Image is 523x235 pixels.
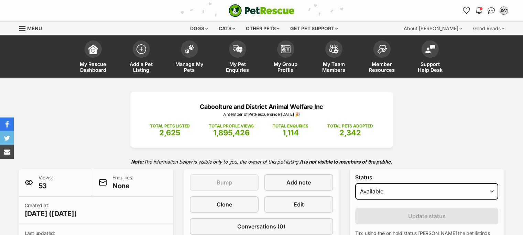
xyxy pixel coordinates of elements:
a: Manage My Pets [165,37,214,78]
a: Conversations (0) [190,218,333,235]
div: About [PERSON_NAME] [399,22,467,35]
button: Notifications [473,5,484,16]
img: John Patterson profile pic [500,7,507,14]
p: Caboolture and District Animal Welfare Inc [141,102,383,111]
span: Update status [408,212,446,220]
img: add-pet-listing-icon-0afa8454b4691262ce3f59096e99ab1cd57d4a30225e0717b998d2c9b9846f56.svg [137,44,146,54]
img: member-resources-icon-8e73f808a243e03378d46382f2149f9095a855e16c252ad45f914b54edf8863c.svg [377,45,387,54]
div: Good Reads [468,22,509,35]
span: 2,625 [159,128,181,137]
span: [DATE] ([DATE]) [25,209,77,219]
span: Add a Pet Listing [126,61,157,73]
div: Get pet support [285,22,343,35]
a: My Rescue Dashboard [69,37,117,78]
img: team-members-icon-5396bd8760b3fe7c0b43da4ab00e1e3bb1a5d9ba89233759b79545d2d3fc5d0d.svg [329,45,339,54]
span: 2,342 [339,128,361,137]
p: Created at: [25,202,77,219]
a: My Pet Enquiries [214,37,262,78]
span: 1,114 [283,128,299,137]
img: logo-cat-932fe2b9b8326f06289b0f2fb663e598f794de774fb13d1741a6617ecf9a85b4.svg [229,4,295,17]
ul: Account quick links [461,5,509,16]
p: TOTAL PROFILE VIEWS [209,123,254,129]
span: Support Help Desk [415,61,446,73]
a: PetRescue [229,4,295,17]
a: Conversations [486,5,497,16]
p: TOTAL PETS ADOPTED [327,123,373,129]
a: Favourites [461,5,472,16]
a: Clone [190,196,259,213]
p: Views: [39,174,53,191]
img: help-desk-icon-fdf02630f3aa405de69fd3d07c3f3aa587a6932b1a1747fa1d2bba05be0121f9.svg [425,45,435,53]
img: pet-enquiries-icon-7e3ad2cf08bfb03b45e93fb7055b45f3efa6380592205ae92323e6603595dc1f.svg [233,45,242,53]
strong: Note: [131,159,144,165]
span: Bump [217,178,232,187]
span: Clone [217,200,232,209]
span: Manage My Pets [174,61,205,73]
img: notifications-46538b983faf8c2785f20acdc204bb7945ddae34d4c08c2a6579f10ce5e182be.svg [476,7,481,14]
p: The information below is visible only to you, the owner of this pet listing. [19,155,504,169]
img: manage-my-pets-icon-02211641906a0b7f246fdf0571729dbe1e7629f14944591b6c1af311fb30b64b.svg [185,45,194,54]
p: A member of PetRescue since [DATE] 🎉 [141,111,383,117]
p: Enquiries: [112,174,133,191]
label: Status [355,174,499,180]
a: Edit [264,196,333,213]
strong: It is not visible to members of the public. [300,159,392,165]
img: group-profile-icon-3fa3cf56718a62981997c0bc7e787c4b2cf8bcc04b72c1350f741eb67cf2f40e.svg [281,45,291,53]
img: chat-41dd97257d64d25036548639549fe6c8038ab92f7586957e7f3b1b290dea8141.svg [488,7,495,14]
a: Support Help Desk [406,37,454,78]
div: Cats [214,22,240,35]
a: Menu [19,22,47,34]
span: Member Resources [367,61,397,73]
button: Update status [355,208,499,224]
div: Dogs [185,22,213,35]
span: Edit [294,200,304,209]
a: Member Resources [358,37,406,78]
span: Add note [286,178,311,187]
span: None [112,181,133,191]
button: Bump [190,174,259,191]
span: 1,895,426 [213,128,250,137]
span: My Rescue Dashboard [78,61,109,73]
span: My Team Members [318,61,349,73]
button: My account [498,5,509,16]
a: Add note [264,174,333,191]
div: Other pets [241,22,284,35]
span: Menu [27,25,42,31]
span: My Group Profile [270,61,301,73]
a: My Team Members [310,37,358,78]
p: TOTAL PETS LISTED [150,123,190,129]
span: 53 [39,181,53,191]
p: TOTAL ENQUIRIES [273,123,308,129]
a: My Group Profile [262,37,310,78]
a: Add a Pet Listing [117,37,165,78]
span: Conversations (0) [237,222,285,231]
img: dashboard-icon-eb2f2d2d3e046f16d808141f083e7271f6b2e854fb5c12c21221c1fb7104beca.svg [88,44,98,54]
span: My Pet Enquiries [222,61,253,73]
